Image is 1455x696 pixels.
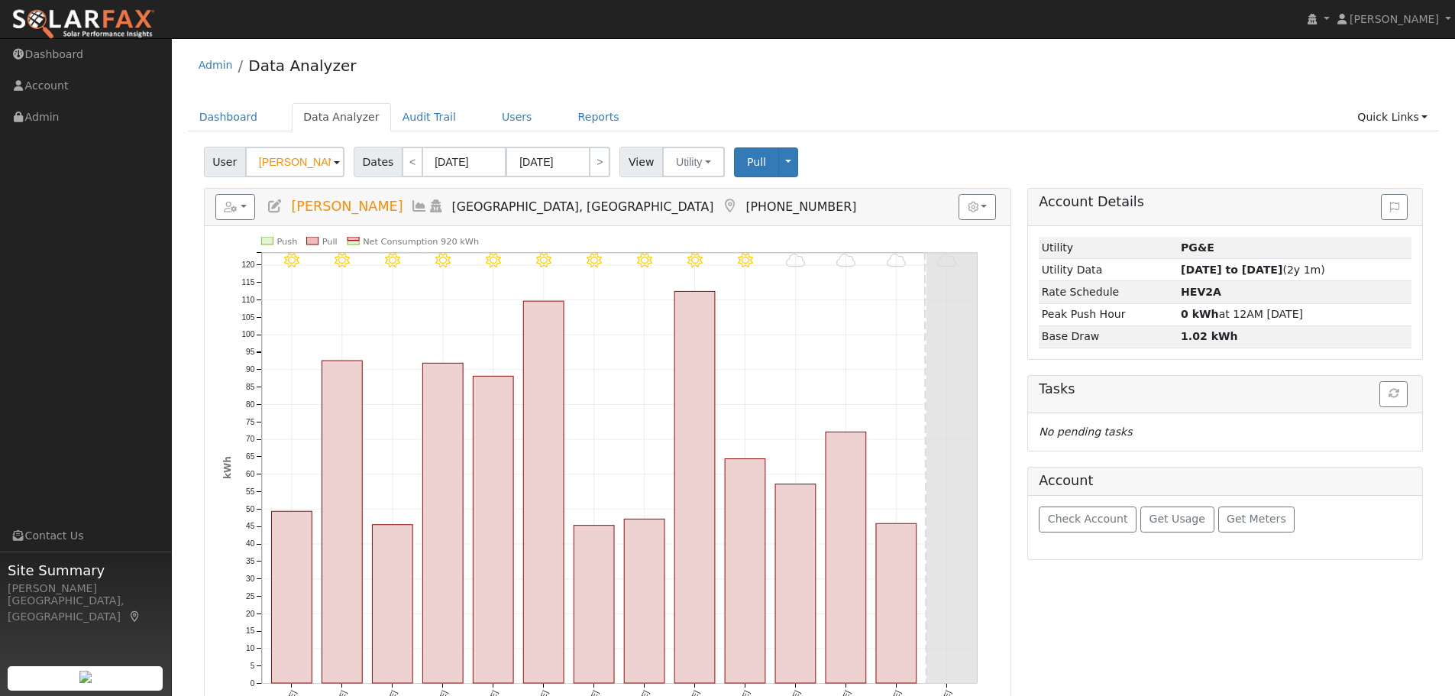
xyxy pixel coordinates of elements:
span: [PERSON_NAME] [1350,13,1439,25]
text: 55 [246,487,255,496]
img: SolarFax [11,8,155,40]
rect: onclick="" [523,301,564,683]
text: 85 [246,383,255,391]
rect: onclick="" [674,292,715,684]
i: 10/01 - Clear [687,253,703,268]
a: Data Analyzer [248,57,356,75]
text: 95 [246,348,255,356]
rect: onclick="" [422,364,463,684]
h5: Account [1039,473,1093,488]
text: 10 [246,644,255,652]
i: 9/28 - Clear [536,253,551,268]
a: Data Analyzer [292,103,391,131]
a: > [589,147,610,177]
span: User [204,147,246,177]
td: Rate Schedule [1039,281,1178,303]
strong: 0 kWh [1181,308,1219,320]
span: Site Summary [8,560,163,581]
i: 10/05 - MostlyCloudy [887,253,906,268]
a: Users [490,103,544,131]
button: Get Usage [1140,507,1214,533]
text: 60 [246,470,255,478]
a: Login As (last Never) [428,199,445,214]
a: Dashboard [188,103,270,131]
i: No pending tasks [1039,426,1132,438]
span: [GEOGRAPHIC_DATA], [GEOGRAPHIC_DATA] [452,199,714,214]
rect: onclick="" [473,377,513,684]
text: 20 [246,610,255,618]
button: Check Account [1039,507,1137,533]
rect: onclick="" [876,524,917,684]
strong: B [1181,286,1221,298]
text: 90 [246,365,255,374]
a: Reports [567,103,631,131]
i: 9/23 - Clear [284,253,299,268]
a: < [402,147,423,177]
a: Multi-Series Graph [411,199,428,214]
td: Utility [1039,237,1178,259]
rect: onclick="" [322,361,362,683]
a: Audit Trail [391,103,467,131]
a: Edit User (38381) [267,199,283,214]
span: Dates [354,147,403,177]
text: 40 [246,540,255,549]
text: 5 [250,662,254,670]
rect: onclick="" [775,484,816,684]
i: 9/27 - Clear [486,253,501,268]
strong: [DATE] to [DATE] [1181,264,1282,276]
text: 120 [241,261,254,269]
text: 100 [241,331,254,339]
span: [PERSON_NAME] [291,199,403,214]
span: View [619,147,663,177]
i: 10/03 - MostlyCloudy [786,253,805,268]
text: 45 [246,523,255,531]
button: Refresh [1379,381,1408,407]
input: Select a User [245,147,344,177]
rect: onclick="" [826,432,866,684]
span: Get Meters [1227,513,1286,525]
button: Issue History [1381,194,1408,220]
i: 9/29 - Clear [587,253,602,268]
text: 65 [246,452,255,461]
rect: onclick="" [624,520,664,684]
text: 70 [246,435,255,444]
td: Utility Data [1039,259,1178,281]
img: retrieve [79,671,92,683]
text: 0 [250,679,254,688]
text: 15 [246,627,255,636]
text: 35 [246,557,255,565]
i: 9/25 - Clear [385,253,400,268]
rect: onclick="" [725,459,765,684]
button: Utility [662,147,725,177]
text: 75 [246,418,255,426]
span: Pull [747,156,766,168]
a: Quick Links [1346,103,1439,131]
text: 50 [246,505,255,513]
a: Map [721,199,738,214]
text: Net Consumption 920 kWh [363,236,479,247]
span: Get Usage [1149,513,1205,525]
td: Base Draw [1039,325,1178,348]
strong: ID: 17378239, authorized: 10/07/25 [1181,241,1214,254]
text: 105 [241,313,254,322]
text: Pull [322,236,337,247]
text: 30 [246,575,255,583]
i: 9/30 - Clear [637,253,652,268]
button: Pull [734,147,779,177]
text: 115 [241,278,254,286]
span: Check Account [1048,513,1128,525]
button: Get Meters [1218,507,1295,533]
text: 110 [241,296,254,304]
text: 25 [246,592,255,601]
i: 9/26 - Clear [435,253,451,268]
div: [PERSON_NAME] [8,581,163,597]
text: kWh [222,456,233,479]
text: Push [276,236,297,247]
rect: onclick="" [372,525,412,683]
rect: onclick="" [271,512,312,684]
span: [PHONE_NUMBER] [745,199,856,214]
strong: 1.02 kWh [1181,330,1238,342]
div: [GEOGRAPHIC_DATA], [GEOGRAPHIC_DATA] [8,593,163,625]
text: 80 [246,400,255,409]
a: Map [128,610,142,623]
